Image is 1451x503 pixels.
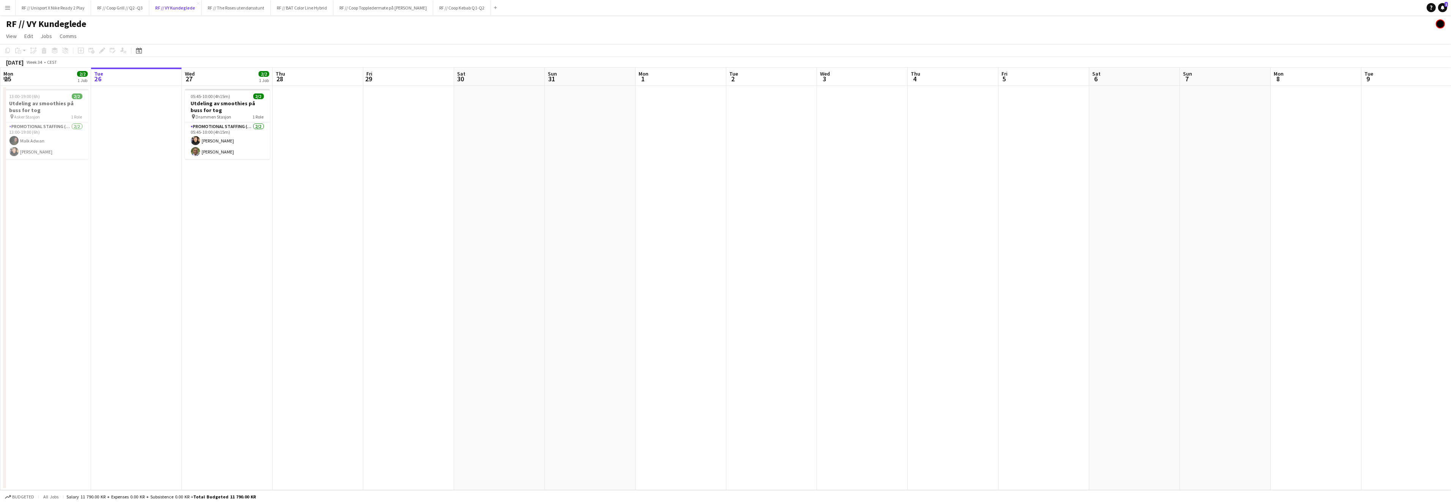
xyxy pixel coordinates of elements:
[1002,70,1008,77] span: Fri
[14,114,40,120] span: Asker Stasjon
[77,78,87,83] div: 1 Job
[196,114,232,120] span: Drammen Stasjon
[25,59,44,65] span: Week 34
[185,89,270,159] app-job-card: 05:45-10:00 (4h15m)2/2Utdeling av smoothies på buss for tog Drammen Stasjon1 RolePromotional Staf...
[6,59,24,66] div: [DATE]
[185,100,270,114] h3: Utdeling av smoothies på buss for tog
[259,71,269,77] span: 2/2
[42,494,60,500] span: All jobs
[12,494,34,500] span: Budgeted
[547,74,557,83] span: 31
[1445,2,1448,7] span: 1
[365,74,372,83] span: 29
[456,74,465,83] span: 30
[9,93,40,99] span: 13:00-19:00 (6h)
[66,494,256,500] div: Salary 11 790.00 KR + Expenses 0.00 KR + Subsistence 0.00 KR =
[433,0,491,15] button: RF // Coop Kebab Q1-Q2
[819,74,830,83] span: 3
[1438,3,1447,12] a: 1
[1000,74,1008,83] span: 5
[72,93,82,99] span: 2/2
[1183,70,1192,77] span: Sun
[184,74,195,83] span: 27
[3,89,88,159] app-job-card: 13:00-19:00 (6h)2/2Utdeling av smoothies på buss for tog Asker Stasjon1 RolePromotional Staffing ...
[271,0,333,15] button: RF // BAT Color Line Hybrid
[910,74,920,83] span: 4
[728,74,738,83] span: 2
[911,70,920,77] span: Thu
[41,33,52,40] span: Jobs
[202,0,271,15] button: RF // The Roses utendørsstunt
[276,70,285,77] span: Thu
[93,74,103,83] span: 26
[77,71,88,77] span: 2/2
[38,31,55,41] a: Jobs
[548,70,557,77] span: Sun
[366,70,372,77] span: Fri
[253,93,264,99] span: 2/2
[1363,74,1373,83] span: 9
[729,70,738,77] span: Tue
[6,33,17,40] span: View
[1436,19,1445,28] app-user-avatar: Hin Shing Cheung
[71,114,82,120] span: 1 Role
[91,0,149,15] button: RF // Coop Grill // Q2 -Q3
[47,59,57,65] div: CEST
[57,31,80,41] a: Comms
[3,122,88,159] app-card-role: Promotional Staffing (Sampling Staff)2/213:00-19:00 (6h)Malk Adwan[PERSON_NAME]
[94,70,103,77] span: Tue
[259,78,269,83] div: 1 Job
[2,74,13,83] span: 25
[4,493,35,501] button: Budgeted
[149,0,202,15] button: RF // VY Kundeglede
[1274,70,1284,77] span: Mon
[253,114,264,120] span: 1 Role
[185,122,270,159] app-card-role: Promotional Staffing (Sampling Staff)2/205:45-10:00 (4h15m)[PERSON_NAME][PERSON_NAME]
[3,100,88,114] h3: Utdeling av smoothies på buss for tog
[639,70,648,77] span: Mon
[185,70,195,77] span: Wed
[3,70,13,77] span: Mon
[16,0,91,15] button: RF // Unisport X Nike Ready 2 Play
[274,74,285,83] span: 28
[6,18,86,30] h1: RF // VY Kundeglede
[3,31,20,41] a: View
[191,93,230,99] span: 05:45-10:00 (4h15m)
[1364,70,1373,77] span: Tue
[820,70,830,77] span: Wed
[1273,74,1284,83] span: 8
[637,74,648,83] span: 1
[333,0,433,15] button: RF // Coop Toppledermøte på [PERSON_NAME]
[60,33,77,40] span: Comms
[193,494,256,500] span: Total Budgeted 11 790.00 KR
[457,70,465,77] span: Sat
[1092,70,1101,77] span: Sat
[1091,74,1101,83] span: 6
[1182,74,1192,83] span: 7
[21,31,36,41] a: Edit
[24,33,33,40] span: Edit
